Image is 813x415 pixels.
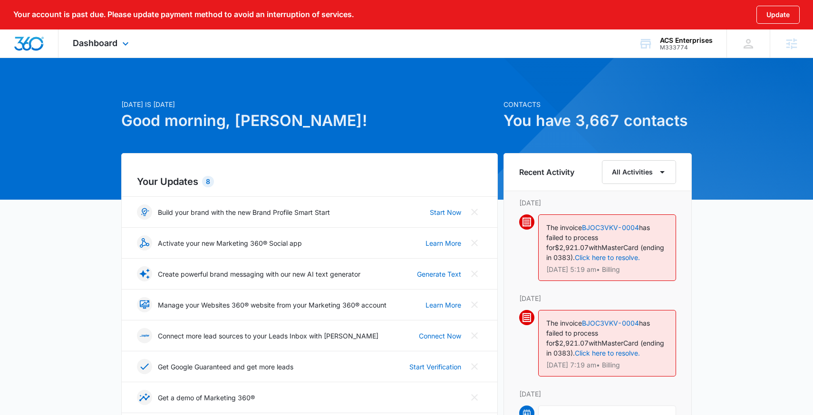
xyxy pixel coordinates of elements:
[419,331,461,341] a: Connect Now
[467,297,482,312] button: Close
[409,362,461,372] a: Start Verification
[430,207,461,217] a: Start Now
[575,349,640,357] a: Click here to resolve.
[519,293,676,303] p: [DATE]
[503,99,692,109] p: Contacts
[575,253,640,261] a: Click here to resolve.
[13,10,354,19] p: Your account is past due. Please update payment method to avoid an interruption of services.
[589,339,601,347] span: with
[555,243,589,251] span: $2,921.07
[467,390,482,405] button: Close
[158,362,293,372] p: Get Google Guaranteed and get more leads
[519,198,676,208] p: [DATE]
[426,238,461,248] a: Learn More
[467,235,482,251] button: Close
[589,243,601,251] span: with
[546,266,668,273] p: [DATE] 5:19 am • Billing
[158,331,378,341] p: Connect more lead sources to your Leads Inbox with [PERSON_NAME]
[602,160,676,184] button: All Activities
[546,243,664,261] span: MasterCard (ending in 0383).
[467,204,482,220] button: Close
[519,166,574,178] h6: Recent Activity
[503,109,692,132] h1: You have 3,667 contacts
[546,319,650,347] span: has failed to process for
[519,389,676,399] p: [DATE]
[546,319,582,327] span: The invoice
[158,300,387,310] p: Manage your Websites 360® website from your Marketing 360® account
[467,266,482,281] button: Close
[158,393,255,403] p: Get a demo of Marketing 360®
[582,319,639,327] a: BJOC3VKV-0004
[58,29,145,58] div: Dashboard
[660,37,713,44] div: account name
[546,339,664,357] span: MasterCard (ending in 0383).
[756,6,800,24] button: Update
[660,44,713,51] div: account id
[426,300,461,310] a: Learn More
[546,362,668,368] p: [DATE] 7:19 am • Billing
[582,223,639,232] a: BJOC3VKV-0004
[73,38,117,48] span: Dashboard
[467,328,482,343] button: Close
[546,223,582,232] span: The invoice
[467,359,482,374] button: Close
[137,174,482,189] h2: Your Updates
[121,109,498,132] h1: Good morning, [PERSON_NAME]!
[417,269,461,279] a: Generate Text
[202,176,214,187] div: 8
[158,238,302,248] p: Activate your new Marketing 360® Social app
[158,207,330,217] p: Build your brand with the new Brand Profile Smart Start
[158,269,360,279] p: Create powerful brand messaging with our new AI text generator
[555,339,589,347] span: $2,921.07
[121,99,498,109] p: [DATE] is [DATE]
[546,223,650,251] span: has failed to process for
